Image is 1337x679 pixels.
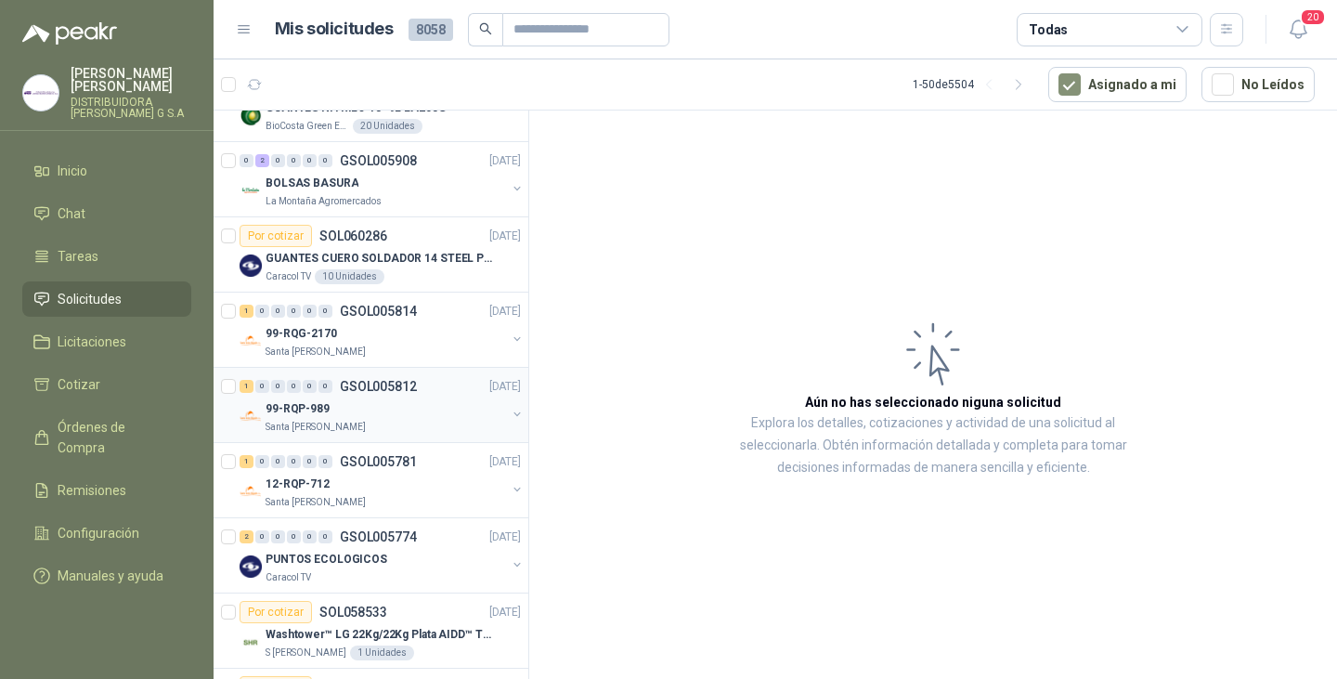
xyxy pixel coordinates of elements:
div: 0 [271,305,285,318]
p: Explora los detalles, cotizaciones y actividad de una solicitud al seleccionarla. Obtén informaci... [715,412,1151,479]
p: BioCosta Green Energy S.A.S [266,119,349,134]
p: DISTRIBUIDORA [PERSON_NAME] G S.A [71,97,191,119]
p: GSOL005814 [340,305,417,318]
p: [DATE] [489,228,521,245]
div: 0 [318,455,332,468]
span: 20 [1300,8,1326,26]
p: GUANTES CUERO SOLDADOR 14 STEEL PRO SAFE(ADJUNTO FICHA TECNIC) [266,250,497,268]
div: 0 [271,455,285,468]
span: Solicitudes [58,289,122,309]
a: Solicitudes [22,281,191,317]
a: Órdenes de Compra [22,410,191,465]
div: 1 Unidades [350,646,414,660]
a: Inicio [22,153,191,189]
a: 0 2 0 0 0 0 GSOL005908[DATE] Company LogoBOLSAS BASURALa Montaña Agromercados [240,150,525,209]
div: 0 [255,530,269,543]
span: Cotizar [58,374,100,395]
p: Santa [PERSON_NAME] [266,495,366,510]
p: PUNTOS ECOLOGICOS [266,551,387,568]
div: 0 [318,305,332,318]
div: 0 [318,530,332,543]
p: 99-RQP-989 [266,400,330,418]
a: Cotizar [22,367,191,402]
h1: Mis solicitudes [275,16,394,43]
a: Por cotizarSOL058533[DATE] Company LogoWashtower™ LG 22Kg/22Kg Plata AIDD™ ThinQ™ Steam™ WK22VS6P... [214,594,528,669]
div: 1 [240,380,253,393]
div: 0 [303,154,317,167]
div: Todas [1029,20,1068,40]
p: S [PERSON_NAME] [266,646,346,660]
div: 2 [240,530,253,543]
p: [DATE] [489,604,521,621]
div: 0 [240,154,253,167]
div: 1 [240,455,253,468]
button: Asignado a mi [1048,67,1187,102]
span: Inicio [58,161,87,181]
div: 0 [287,305,301,318]
div: 0 [255,305,269,318]
span: Órdenes de Compra [58,417,174,458]
img: Company Logo [240,555,262,578]
img: Company Logo [240,480,262,503]
a: 1 0 0 0 0 0 GSOL005812[DATE] Company Logo99-RQP-989Santa [PERSON_NAME] [240,375,525,435]
img: Company Logo [240,255,262,277]
img: Logo peakr [22,22,117,45]
div: 0 [287,530,301,543]
div: 20 Unidades [353,119,422,134]
p: [DATE] [489,378,521,396]
a: Remisiones [22,473,191,508]
a: Licitaciones [22,324,191,359]
p: BOLSAS BASURA [266,175,358,192]
p: [DATE] [489,453,521,471]
a: Tareas [22,239,191,274]
div: 0 [255,380,269,393]
p: [PERSON_NAME] [PERSON_NAME] [71,67,191,93]
span: 8058 [409,19,453,41]
p: [DATE] [489,303,521,320]
p: SOL058533 [319,606,387,619]
img: Company Logo [240,104,262,126]
span: Licitaciones [58,332,126,352]
div: 0 [287,154,301,167]
div: 10 Unidades [315,269,384,284]
p: GSOL005774 [340,530,417,543]
a: 2 0 0 0 0 0 GSOL005774[DATE] Company LogoPUNTOS ECOLOGICOSCaracol TV [240,526,525,585]
p: GSOL005781 [340,455,417,468]
div: 0 [255,455,269,468]
span: Chat [58,203,85,224]
div: 0 [271,154,285,167]
span: search [479,22,492,35]
p: La Montaña Agromercados [266,194,382,209]
p: Caracol TV [266,269,311,284]
button: No Leídos [1201,67,1315,102]
div: 1 [240,305,253,318]
div: 0 [303,305,317,318]
a: Por cotizarSOL060286[DATE] Company LogoGUANTES CUERO SOLDADOR 14 STEEL PRO SAFE(ADJUNTO FICHA TEC... [214,217,528,293]
p: [DATE] [489,152,521,170]
p: 99-RQG-2170 [266,325,337,343]
p: GSOL005812 [340,380,417,393]
div: Por cotizar [240,225,312,247]
a: 1 0 0 0 0 0 GSOL005781[DATE] Company Logo12-RQP-712Santa [PERSON_NAME] [240,450,525,510]
div: 0 [303,455,317,468]
img: Company Logo [240,330,262,352]
div: 1 - 50 de 5504 [913,70,1033,99]
h3: Aún no has seleccionado niguna solicitud [805,392,1061,412]
div: 0 [303,380,317,393]
p: Santa [PERSON_NAME] [266,420,366,435]
p: Caracol TV [266,570,311,585]
span: Remisiones [58,480,126,501]
span: Configuración [58,523,139,543]
div: 0 [271,530,285,543]
p: Washtower™ LG 22Kg/22Kg Plata AIDD™ ThinQ™ Steam™ WK22VS6P [266,626,497,644]
p: GSOL005908 [340,154,417,167]
div: 2 [255,154,269,167]
div: 0 [287,455,301,468]
img: Company Logo [240,179,262,202]
img: Company Logo [23,75,58,111]
a: Manuales y ayuda [22,558,191,594]
p: 12-RQP-712 [266,476,330,493]
a: 1 0 0 0 0 0 GSOL005814[DATE] Company Logo99-RQG-2170Santa [PERSON_NAME] [240,300,525,359]
p: Santa [PERSON_NAME] [266,345,366,359]
p: [DATE] [489,529,521,546]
